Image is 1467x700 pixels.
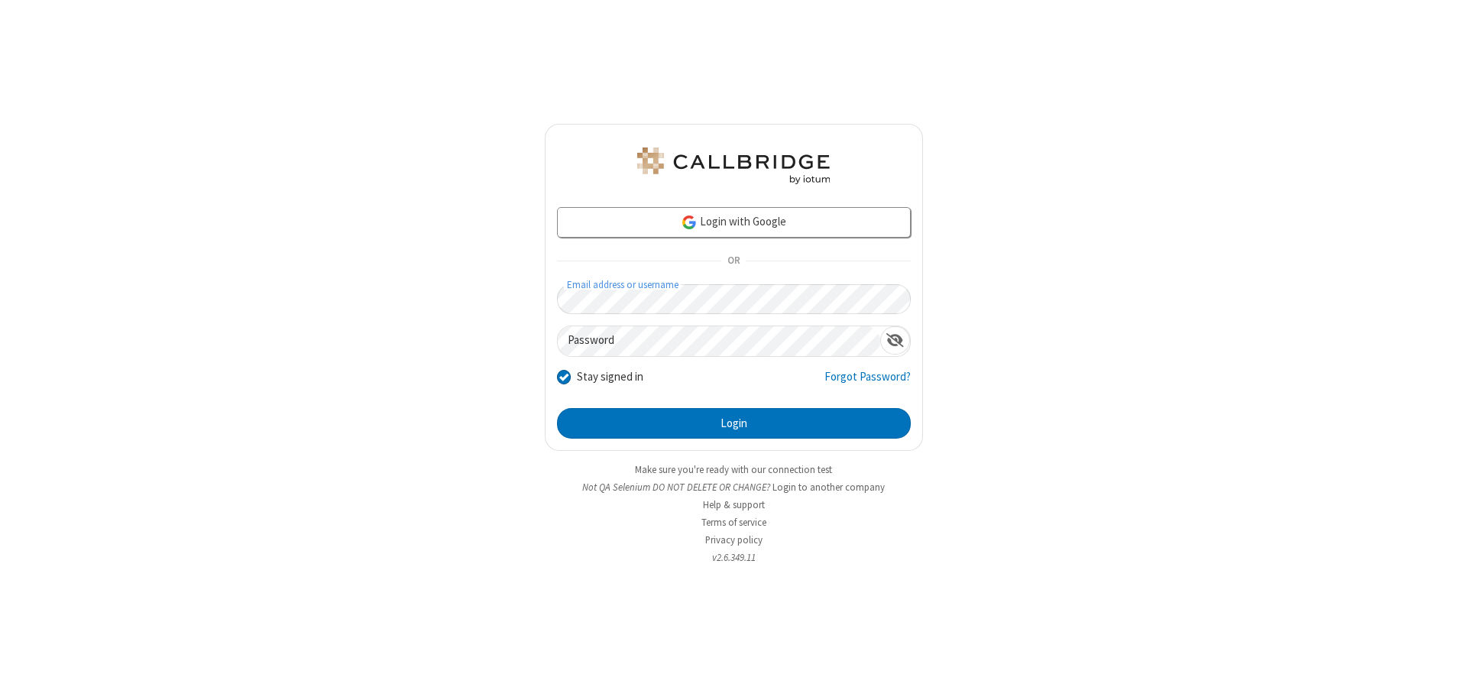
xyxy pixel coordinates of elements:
a: Privacy policy [705,533,763,546]
button: Login [557,408,911,439]
div: Show password [880,326,910,355]
a: Help & support [703,498,765,511]
img: google-icon.png [681,214,698,231]
img: QA Selenium DO NOT DELETE OR CHANGE [634,147,833,184]
li: v2.6.349.11 [545,550,923,565]
input: Email address or username [557,284,911,314]
a: Forgot Password? [824,368,911,397]
label: Stay signed in [577,368,643,386]
a: Terms of service [701,516,766,529]
a: Make sure you're ready with our connection test [635,463,832,476]
input: Password [558,326,880,356]
span: OR [721,251,746,272]
li: Not QA Selenium DO NOT DELETE OR CHANGE? [545,480,923,494]
button: Login to another company [772,480,885,494]
a: Login with Google [557,207,911,238]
